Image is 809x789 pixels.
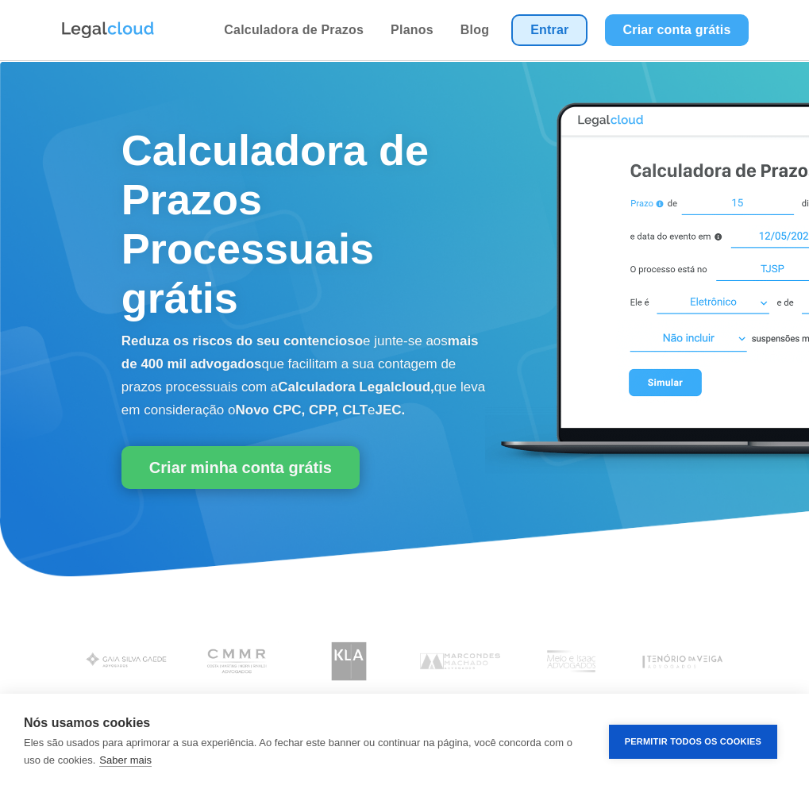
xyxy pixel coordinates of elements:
img: Koury Lopes Advogados [303,636,395,687]
b: Calculadora Legalcloud, [278,379,434,394]
b: Reduza os riscos do seu contencioso [121,333,363,348]
img: Marcondes Machado Advogados utilizam a Legalcloud [414,636,506,687]
p: Eles são usados para aprimorar a sua experiência. Ao fechar este banner ou continuar na página, v... [24,737,572,766]
a: Entrar [511,14,587,46]
img: Profissionais do escritório Melo e Isaac Advogados utilizam a Legalcloud [526,636,617,687]
a: Criar minha conta grátis [121,446,360,489]
img: Logo da Legalcloud [60,20,156,40]
strong: Nós usamos cookies [24,716,150,729]
img: Tenório da Veiga Advogados [637,636,728,687]
b: Novo CPC, CPP, CLT [235,402,368,418]
button: Permitir Todos os Cookies [609,725,777,759]
img: Gaia Silva Gaede Advogados Associados [81,636,172,687]
a: Saber mais [99,754,152,767]
b: JEC. [376,402,406,418]
p: e junte-se aos que facilitam a sua contagem de prazos processuais com a que leva em consideração o e [121,330,486,421]
a: Criar conta grátis [605,14,748,46]
img: Costa Martins Meira Rinaldi Advogados [192,636,283,687]
b: mais de 400 mil advogados [121,333,479,371]
span: Calculadora de Prazos Processuais grátis [121,126,429,321]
